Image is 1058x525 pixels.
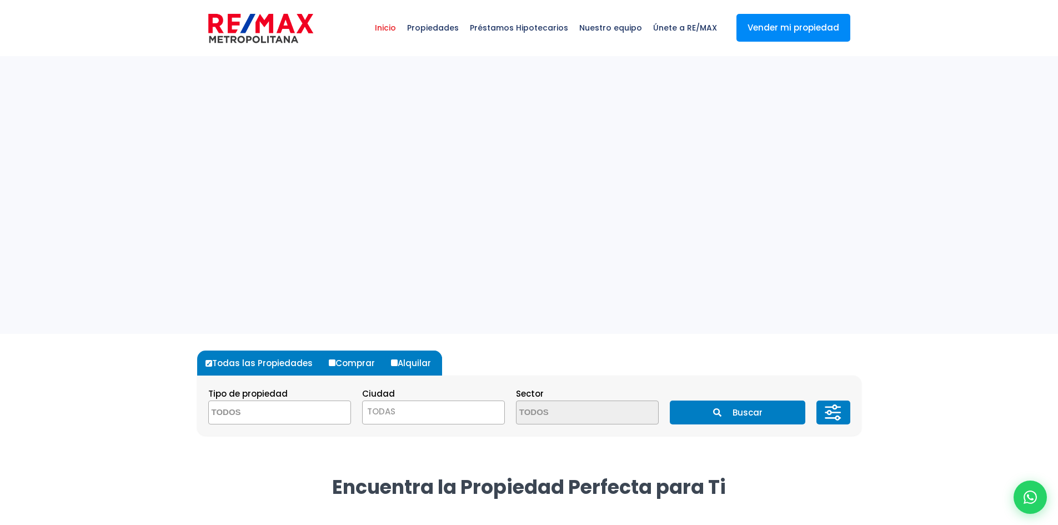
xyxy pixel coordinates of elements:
span: Nuestro equipo [574,11,648,44]
button: Buscar [670,401,805,424]
input: Comprar [329,359,335,366]
span: Propiedades [402,11,464,44]
span: Inicio [369,11,402,44]
span: TODAS [362,401,505,424]
img: remax-metropolitana-logo [208,12,313,45]
span: TODAS [363,404,504,419]
span: Préstamos Hipotecarios [464,11,574,44]
span: Tipo de propiedad [208,388,288,399]
span: Únete a RE/MAX [648,11,723,44]
textarea: Search [517,401,624,425]
label: Todas las Propiedades [203,351,324,376]
span: Sector [516,388,544,399]
strong: Encuentra la Propiedad Perfecta para Ti [332,473,726,501]
label: Comprar [326,351,386,376]
label: Alquilar [388,351,442,376]
input: Todas las Propiedades [205,360,212,367]
textarea: Search [209,401,317,425]
a: Vender mi propiedad [736,14,850,42]
span: Ciudad [362,388,395,399]
span: TODAS [367,406,395,417]
input: Alquilar [391,359,398,366]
